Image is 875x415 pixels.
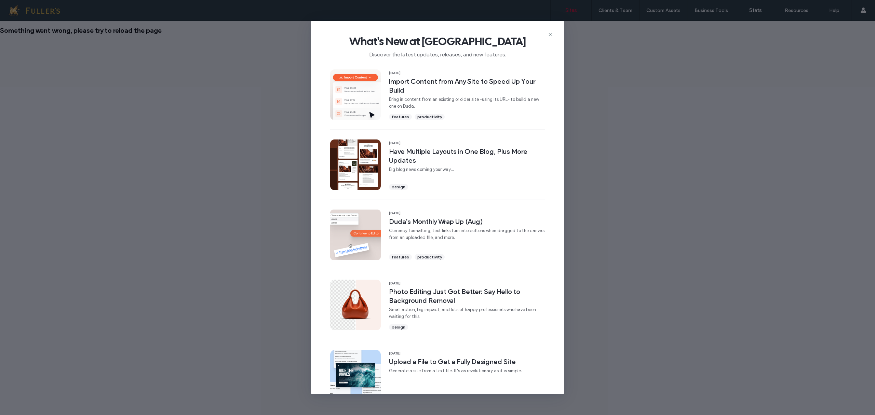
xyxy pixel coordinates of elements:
span: Import Content from Any Site to Speed Up Your Build [389,77,545,95]
span: [DATE] [389,351,522,356]
span: [DATE] [389,141,545,146]
span: Photo Editing Just Got Better: Say Hello to Background Removal [389,287,545,305]
span: Upload a File to Get a Fully Designed Site [389,357,522,366]
span: design [392,324,405,330]
span: [DATE] [389,281,545,286]
span: features [392,254,409,260]
span: Discover the latest updates, releases, and new features. [322,48,553,58]
span: Big blog news coming your way... [389,166,545,173]
span: features [392,114,409,120]
span: Small action, big impact, and lots of happy professionals who have been waiting for this. [389,306,545,320]
span: [DATE] [389,211,545,216]
span: design [392,184,405,190]
span: productivity [417,114,442,120]
span: [DATE] [389,71,545,76]
span: productivity [392,394,416,400]
span: Have Multiple Layouts in One Blog, Plus More Updates [389,147,545,165]
span: Currency formatting, text links turn into buttons when dragged to the canvas from an uploaded fil... [389,227,545,241]
span: productivity [417,254,442,260]
span: Duda's Monthly Wrap Up (Aug) [389,217,545,226]
span: Generate a site from a text file. It's as revolutionary as it is simple. [389,367,522,374]
span: Bring in content from an existing or older site -using its URL- to build a new one on Duda. [389,96,545,110]
span: What's New at [GEOGRAPHIC_DATA] [322,35,553,48]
